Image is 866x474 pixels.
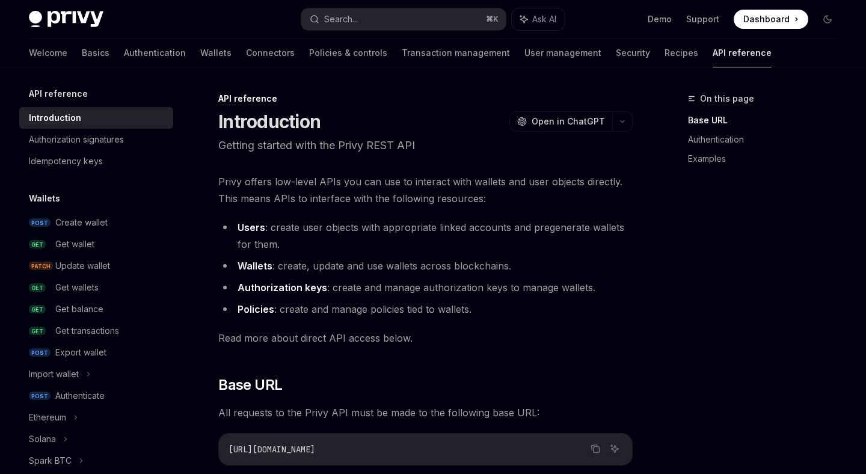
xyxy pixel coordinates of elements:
[486,14,499,24] span: ⌘ K
[524,38,601,67] a: User management
[734,10,808,29] a: Dashboard
[55,237,94,251] div: Get wallet
[29,348,51,357] span: POST
[29,262,53,271] span: PATCH
[19,233,173,255] a: GETGet wallet
[29,410,66,425] div: Ethereum
[229,444,315,455] span: [URL][DOMAIN_NAME]
[532,13,556,25] span: Ask AI
[688,149,847,168] a: Examples
[29,454,72,468] div: Spark BTC
[688,130,847,149] a: Authentication
[509,111,612,132] button: Open in ChatGPT
[55,215,108,230] div: Create wallet
[19,342,173,363] a: POSTExport wallet
[19,277,173,298] a: GETGet wallets
[818,10,837,29] button: Toggle dark mode
[665,38,698,67] a: Recipes
[29,218,51,227] span: POST
[19,255,173,277] a: PATCHUpdate wallet
[29,154,103,168] div: Idempotency keys
[29,11,103,28] img: dark logo
[124,38,186,67] a: Authentication
[686,13,719,25] a: Support
[29,392,51,401] span: POST
[218,330,633,346] span: Read more about direct API access below.
[218,137,633,154] p: Getting started with the Privy REST API
[29,305,46,314] span: GET
[688,111,847,130] a: Base URL
[238,282,327,294] strong: Authorization keys
[29,111,81,125] div: Introduction
[19,150,173,172] a: Idempotency keys
[29,240,46,249] span: GET
[218,111,321,132] h1: Introduction
[19,320,173,342] a: GETGet transactions
[29,283,46,292] span: GET
[218,173,633,207] span: Privy offers low-level APIs you can use to interact with wallets and user objects directly. This ...
[402,38,510,67] a: Transaction management
[309,38,387,67] a: Policies & controls
[29,327,46,336] span: GET
[19,129,173,150] a: Authorization signatures
[238,260,272,272] strong: Wallets
[238,221,265,233] strong: Users
[29,38,67,67] a: Welcome
[324,12,358,26] div: Search...
[55,259,110,273] div: Update wallet
[588,441,603,457] button: Copy the contents from the code block
[55,302,103,316] div: Get balance
[29,132,124,147] div: Authorization signatures
[218,257,633,274] li: : create, update and use wallets across blockchains.
[55,324,119,338] div: Get transactions
[29,87,88,101] h5: API reference
[512,8,565,30] button: Ask AI
[19,298,173,320] a: GETGet balance
[200,38,232,67] a: Wallets
[19,385,173,407] a: POSTAuthenticate
[218,404,633,421] span: All requests to the Privy API must be made to the following base URL:
[55,280,99,295] div: Get wallets
[19,107,173,129] a: Introduction
[218,219,633,253] li: : create user objects with appropriate linked accounts and pregenerate wallets for them.
[713,38,772,67] a: API reference
[29,191,60,206] h5: Wallets
[19,212,173,233] a: POSTCreate wallet
[218,93,633,105] div: API reference
[218,375,282,395] span: Base URL
[301,8,505,30] button: Search...⌘K
[648,13,672,25] a: Demo
[532,115,605,128] span: Open in ChatGPT
[616,38,650,67] a: Security
[218,279,633,296] li: : create and manage authorization keys to manage wallets.
[29,367,79,381] div: Import wallet
[743,13,790,25] span: Dashboard
[246,38,295,67] a: Connectors
[29,432,56,446] div: Solana
[55,345,106,360] div: Export wallet
[700,91,754,106] span: On this page
[218,301,633,318] li: : create and manage policies tied to wallets.
[55,389,105,403] div: Authenticate
[82,38,109,67] a: Basics
[607,441,622,457] button: Ask AI
[238,303,274,315] strong: Policies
